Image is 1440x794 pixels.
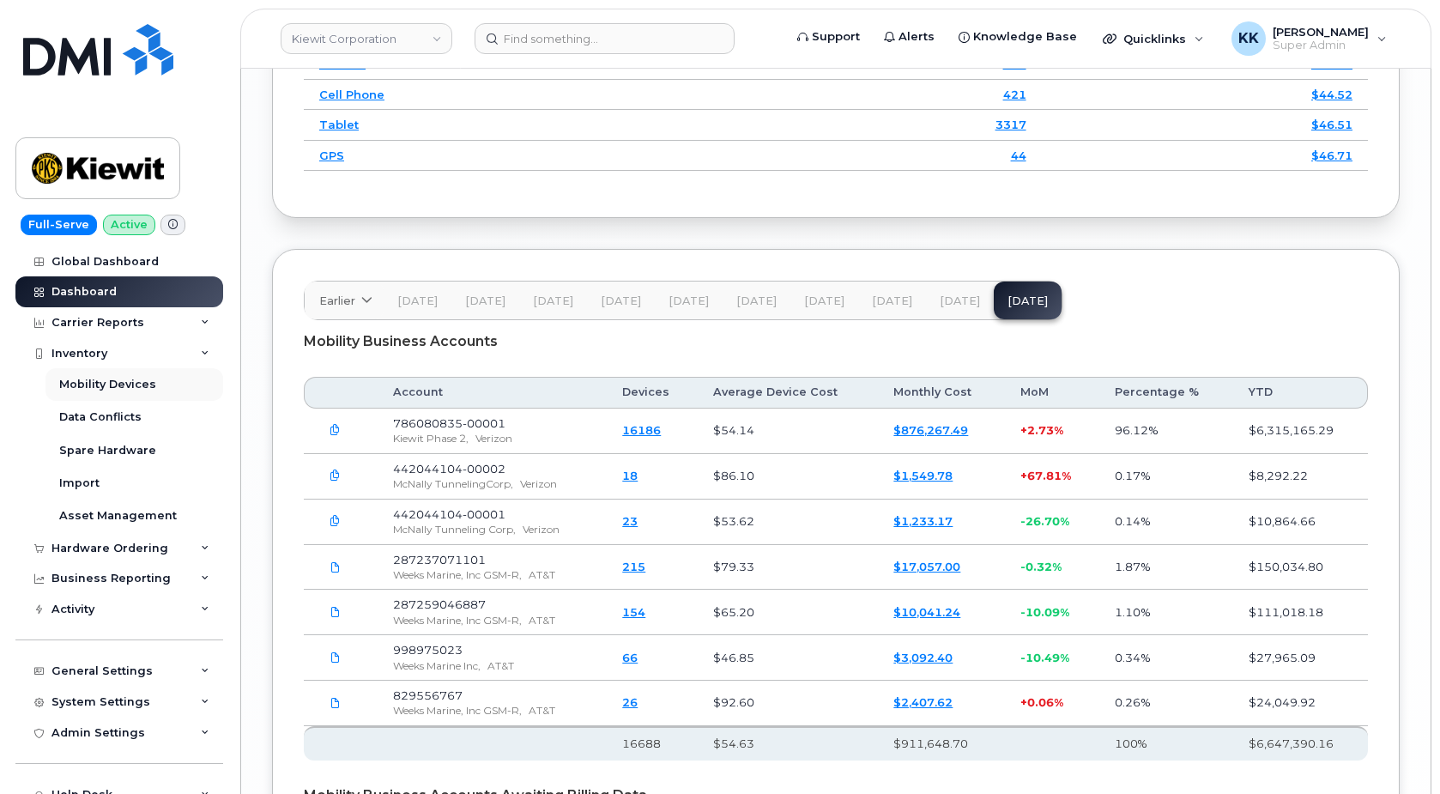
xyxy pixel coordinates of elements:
[622,514,638,528] a: 23
[698,377,878,408] th: Average Device Cost
[1099,590,1233,635] td: 1.10%
[622,469,638,482] a: 18
[1091,21,1216,56] div: Quicklinks
[1020,651,1069,664] span: -10.49%
[1123,32,1186,45] span: Quicklinks
[393,568,522,581] span: Weeks Marine, Inc GSM-R,
[1233,545,1368,591] td: $150,034.80
[393,432,469,445] span: Kiewit Phase 2,
[1027,695,1063,709] span: 0.06%
[1099,500,1233,545] td: 0.14%
[893,651,953,664] a: $3,092.40
[698,681,878,726] td: $92.60
[393,553,486,567] span: 287237071101
[1233,409,1368,454] td: $6,315,165.29
[1099,545,1233,591] td: 1.87%
[397,294,438,308] span: [DATE]
[812,28,860,45] span: Support
[393,614,522,627] span: Weeks Marine, Inc GSM-R,
[1020,514,1069,528] span: -26.70%
[872,20,947,54] a: Alerts
[533,294,573,308] span: [DATE]
[698,409,878,454] td: $54.14
[1099,681,1233,726] td: 0.26%
[1311,148,1352,162] a: $46.71
[1233,500,1368,545] td: $10,864.66
[973,28,1077,45] span: Knowledge Base
[1233,635,1368,681] td: $27,965.09
[893,514,953,528] a: $1,233.17
[893,695,953,709] a: $2,407.62
[1311,88,1352,101] a: $44.52
[607,377,698,408] th: Devices
[698,545,878,591] td: $79.33
[1005,377,1099,408] th: MoM
[393,462,505,476] span: 442044104-00002
[1099,726,1233,761] th: 100%
[1020,695,1027,709] span: +
[601,294,641,308] span: [DATE]
[893,469,953,482] a: $1,549.78
[319,88,384,101] a: Cell Phone
[1027,423,1063,437] span: 2.73%
[893,560,960,573] a: $17,057.00
[465,294,505,308] span: [DATE]
[1027,469,1071,482] span: 67.81%
[393,477,513,490] span: McNally TunnelingCorp,
[319,688,352,718] a: Kiewit.829556767_20250902_F.pdf
[1311,118,1352,131] a: $46.51
[1003,88,1026,101] a: 421
[1233,726,1368,761] th: $6,647,390.16
[607,726,698,761] th: 16688
[622,560,645,573] a: 215
[1233,590,1368,635] td: $111,018.18
[378,377,607,408] th: Account
[487,659,514,672] span: AT&T
[698,454,878,500] td: $86.10
[475,23,735,54] input: Find something...
[393,507,505,521] span: 442044104-00001
[393,704,522,717] span: Weeks Marine, Inc GSM-R,
[622,651,638,664] a: 66
[698,635,878,681] td: $46.85
[878,726,1005,761] th: $911,648.70
[736,294,777,308] span: [DATE]
[319,148,344,162] a: GPS
[1020,423,1027,437] span: +
[319,642,352,672] a: Kiewit.998975023_20250908_F.pdf
[319,118,359,131] a: Tablet
[878,377,1005,408] th: Monthly Cost
[947,20,1089,54] a: Knowledge Base
[1099,454,1233,500] td: 0.17%
[1020,560,1062,573] span: -0.32%
[698,726,878,761] th: $54.63
[529,614,555,627] span: AT&T
[1099,635,1233,681] td: 0.34%
[1099,377,1233,408] th: Percentage %
[1365,719,1427,781] iframe: Messenger Launcher
[898,28,935,45] span: Alerts
[319,552,352,582] a: Kiewit.287237071101_20250902_F.pdf
[281,23,452,54] a: Kiewit Corporation
[393,523,516,536] span: McNally Tunneling Corp,
[698,590,878,635] td: $65.20
[1020,605,1069,619] span: -10.09%
[393,659,481,672] span: Weeks Marine Inc,
[393,643,463,657] span: 998975023
[1273,39,1369,52] span: Super Admin
[1233,681,1368,726] td: $24,049.92
[319,597,352,627] a: Kiewit.287259046887_20250902_F.pdf
[872,294,912,308] span: [DATE]
[1273,25,1369,39] span: [PERSON_NAME]
[669,294,709,308] span: [DATE]
[1011,148,1026,162] a: 44
[804,294,844,308] span: [DATE]
[304,320,1368,363] div: Mobility Business Accounts
[622,695,638,709] a: 26
[785,20,872,54] a: Support
[319,293,355,309] span: Earlier
[393,597,486,611] span: 287259046887
[893,423,968,437] a: $876,267.49
[1233,454,1368,500] td: $8,292.22
[529,704,555,717] span: AT&T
